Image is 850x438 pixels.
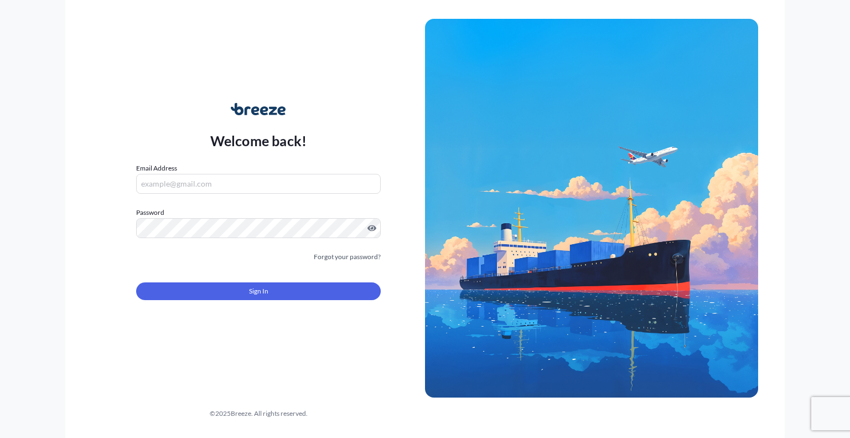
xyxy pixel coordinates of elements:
[136,207,381,218] label: Password
[92,408,425,419] div: © 2025 Breeze. All rights reserved.
[367,224,376,233] button: Show password
[136,282,381,300] button: Sign In
[249,286,268,297] span: Sign In
[136,174,381,194] input: example@gmail.com
[314,251,381,262] a: Forgot your password?
[210,132,307,150] p: Welcome back!
[425,19,758,398] img: Ship illustration
[136,163,177,174] label: Email Address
